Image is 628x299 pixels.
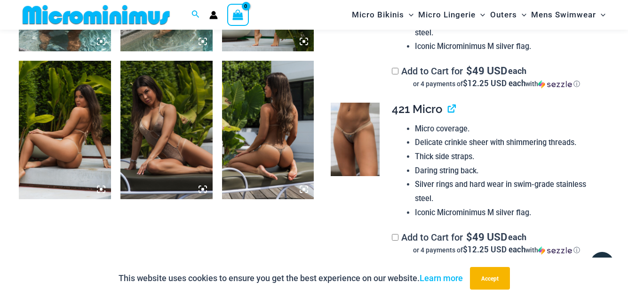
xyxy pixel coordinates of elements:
[466,232,507,242] span: 49 USD
[392,232,602,255] label: Add to Cart for
[392,245,602,255] div: or 4 payments of$12.25 USD eachwithSezzle Click to learn more about Sezzle
[119,271,463,285] p: This website uses cookies to ensure you get the best experience on our website.
[19,4,174,25] img: MM SHOP LOGO FLAT
[415,136,602,150] li: Delicate crinkle sheer with shimmering threads.
[416,3,487,27] a: Micro LingerieMenu ToggleMenu Toggle
[19,61,111,199] img: Lightning Shimmer Glittering Dunes 317 Tri Top 421 Micro
[404,3,413,27] span: Menu Toggle
[463,78,525,89] span: $12.25 USD each
[392,68,398,74] input: Add to Cart for$49 USD eachor 4 payments of$12.25 USD eachwithSezzle Click to learn more about Se...
[392,102,442,116] span: 421 Micro
[191,9,200,21] a: Search icon link
[392,245,602,255] div: or 4 payments of with
[538,80,572,89] img: Sezzle
[392,79,602,89] div: or 4 payments of$12.25 USD eachwithSezzle Click to learn more about Sezzle
[517,3,526,27] span: Menu Toggle
[538,246,572,255] img: Sezzle
[392,79,602,89] div: or 4 payments of with
[466,64,472,77] span: $
[476,3,485,27] span: Menu Toggle
[596,3,605,27] span: Menu Toggle
[209,11,218,19] a: Account icon link
[415,164,602,178] li: Daring string back.
[415,122,602,136] li: Micro coverage.
[415,178,602,205] li: Silver rings and hard wear in swim-grade stainless steel.
[331,103,380,176] img: Lightning Shimmer Glittering Dunes 421 Micro
[350,3,416,27] a: Micro BikinisMenu ToggleMenu Toggle
[418,3,476,27] span: Micro Lingerie
[470,267,510,290] button: Accept
[352,3,404,27] span: Micro Bikinis
[392,65,602,89] label: Add to Cart for
[415,150,602,164] li: Thick side straps.
[222,61,314,199] img: Lightning Shimmer Glittering Dunes 819 One Piece Monokini
[420,273,463,283] a: Learn more
[531,3,596,27] span: Mens Swimwear
[415,40,602,54] li: Iconic Microminimus M silver flag.
[508,66,526,75] span: each
[227,4,249,25] a: View Shopping Cart, empty
[529,3,608,27] a: Mens SwimwearMenu ToggleMenu Toggle
[120,61,213,199] img: Lightning Shimmer Glittering Dunes 819 One Piece Monokini
[392,234,398,241] input: Add to Cart for$49 USD eachor 4 payments of$12.25 USD eachwithSezzle Click to learn more about Se...
[466,230,472,243] span: $
[415,206,602,220] li: Iconic Microminimus M silver flag.
[490,3,517,27] span: Outers
[348,1,609,28] nav: Site Navigation
[508,232,526,242] span: each
[463,244,525,255] span: $12.25 USD each
[488,3,529,27] a: OutersMenu ToggleMenu Toggle
[466,66,507,75] span: 49 USD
